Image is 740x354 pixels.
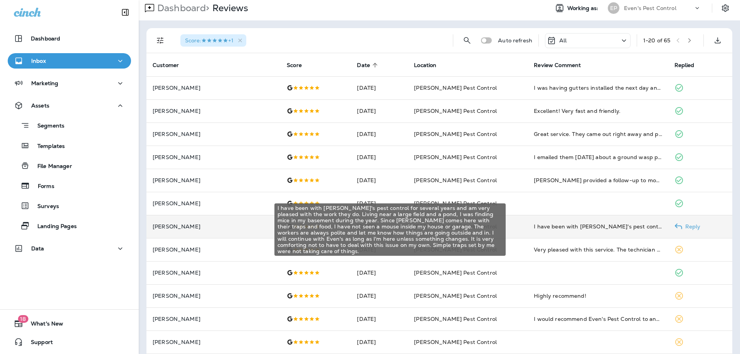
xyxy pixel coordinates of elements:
span: [PERSON_NAME] Pest Control [414,131,497,138]
div: I was having gutters installed the next day and as I went outside to move some things, I noticed ... [534,84,662,92]
span: [PERSON_NAME] Pest Control [414,200,497,207]
div: EP [608,2,619,14]
span: Review Comment [534,62,581,69]
p: Auto refresh [498,37,532,44]
p: Marketing [31,80,58,86]
div: Very pleased with this service. The technician does a thorough job and always friendly and courte... [534,246,662,253]
p: Inbox [31,58,46,64]
span: Score : +1 [185,37,234,44]
span: [PERSON_NAME] Pest Control [414,84,497,91]
button: Support [8,334,131,350]
button: Search Reviews [459,33,475,48]
p: Assets [31,102,49,109]
p: [PERSON_NAME] [153,177,274,183]
button: File Manager [8,158,131,174]
p: Even's Pest Control [624,5,676,11]
p: [PERSON_NAME] [153,339,274,345]
span: [PERSON_NAME] Pest Control [414,269,497,276]
span: Date [357,62,370,69]
p: Dashboard [31,35,60,42]
p: [PERSON_NAME] [153,200,274,206]
span: Replied [674,62,695,69]
p: [PERSON_NAME] [153,247,274,253]
p: Landing Pages [30,223,77,230]
p: [PERSON_NAME] [153,293,274,299]
div: Score:5 Stars+1 [180,34,246,47]
button: Forms [8,178,131,194]
div: Logan provided a follow-up to monthly service sealing a potential entry point. [534,176,662,184]
p: Dashboard > [154,2,209,14]
div: Great service. They came out right away and provided a fair quote. Signed up for a seasonal servi... [534,130,662,138]
p: [PERSON_NAME] [153,154,274,160]
div: I have been with Even's pest control for several years and am very pleased with the work they do.... [534,223,662,230]
p: Forms [30,183,54,190]
div: Highly recommend! [534,292,662,300]
span: Review Comment [534,62,591,69]
span: [PERSON_NAME] Pest Control [414,339,497,346]
td: [DATE] [351,307,408,331]
span: Support [23,339,53,348]
p: [PERSON_NAME] [153,316,274,322]
p: Reply [682,223,701,230]
button: Data [8,241,131,256]
p: Templates [30,143,65,150]
span: What's New [23,320,63,330]
span: Location [414,62,446,69]
td: [DATE] [351,331,408,354]
span: [PERSON_NAME] Pest Control [414,177,497,184]
button: Marketing [8,75,131,91]
p: [PERSON_NAME] [153,85,274,91]
button: Filters [153,33,168,48]
span: Replied [674,62,705,69]
span: Location [414,62,436,69]
td: [DATE] [351,284,408,307]
button: Dashboard [8,31,131,46]
td: [DATE] [351,122,408,146]
p: Data [31,245,44,252]
span: Date [357,62,380,69]
p: [PERSON_NAME] [153,223,274,230]
button: Settings [718,1,732,15]
span: Score [287,62,302,69]
p: [PERSON_NAME] [153,131,274,137]
button: Collapse Sidebar [114,5,136,20]
p: Surveys [30,203,59,210]
span: Customer [153,62,189,69]
td: [DATE] [351,261,408,284]
span: [PERSON_NAME] Pest Control [414,315,497,322]
button: Landing Pages [8,218,131,234]
span: Working as: [567,5,600,12]
div: 1 - 20 of 65 [643,37,670,44]
span: 18 [18,315,28,323]
p: Reviews [209,2,248,14]
p: All [559,37,567,44]
p: Segments [30,122,64,130]
button: 18What's New [8,316,131,331]
td: [DATE] [351,99,408,122]
td: [DATE] [351,146,408,169]
button: Inbox [8,53,131,69]
span: Score [287,62,312,69]
button: Segments [8,117,131,134]
button: Assets [8,98,131,113]
div: I would recommend Even's Pest Control to anyone looking for this service. Service has always been... [534,315,662,323]
td: [DATE] [351,169,408,192]
div: Excellent! Very fast and friendly. [534,107,662,115]
button: Export as CSV [710,33,725,48]
td: [DATE] [351,192,408,215]
p: [PERSON_NAME] [153,108,274,114]
span: [PERSON_NAME] Pest Control [414,154,497,161]
span: [PERSON_NAME] Pest Control [414,107,497,114]
div: I emailed them on Sunday about a ground wasp problem, the next morning they called me back, they ... [534,153,662,161]
td: [DATE] [351,76,408,99]
span: [PERSON_NAME] Pest Control [414,292,497,299]
p: File Manager [30,163,72,170]
button: Surveys [8,198,131,214]
p: [PERSON_NAME] [153,270,274,276]
span: Customer [153,62,179,69]
div: I have been with [PERSON_NAME]'s pest control for several years and am very pleased with the work... [274,203,506,256]
button: Templates [8,138,131,154]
